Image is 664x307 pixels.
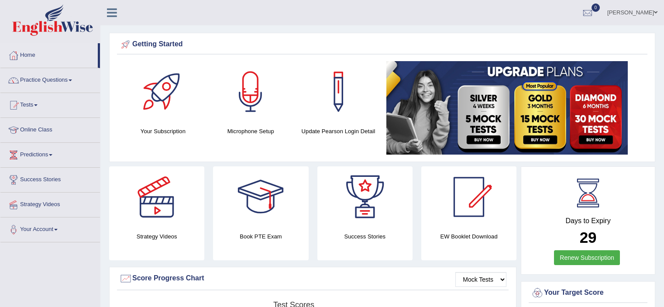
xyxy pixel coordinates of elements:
h4: Strategy Videos [109,232,204,241]
a: Your Account [0,217,100,239]
a: Renew Subscription [554,250,620,265]
a: Strategy Videos [0,193,100,214]
h4: Success Stories [317,232,413,241]
b: 29 [580,229,597,246]
a: Home [0,43,98,65]
img: small5.jpg [386,61,628,155]
h4: Update Pearson Login Detail [299,127,378,136]
h4: EW Booklet Download [421,232,516,241]
div: Score Progress Chart [119,272,506,285]
a: Online Class [0,118,100,140]
a: Success Stories [0,168,100,190]
div: Getting Started [119,38,645,51]
h4: Your Subscription [124,127,203,136]
span: 0 [592,3,600,12]
h4: Days to Expiry [531,217,645,225]
a: Predictions [0,143,100,165]
a: Practice Questions [0,68,100,90]
h4: Book PTE Exam [213,232,308,241]
a: Tests [0,93,100,115]
h4: Microphone Setup [211,127,290,136]
div: Your Target Score [531,286,645,300]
